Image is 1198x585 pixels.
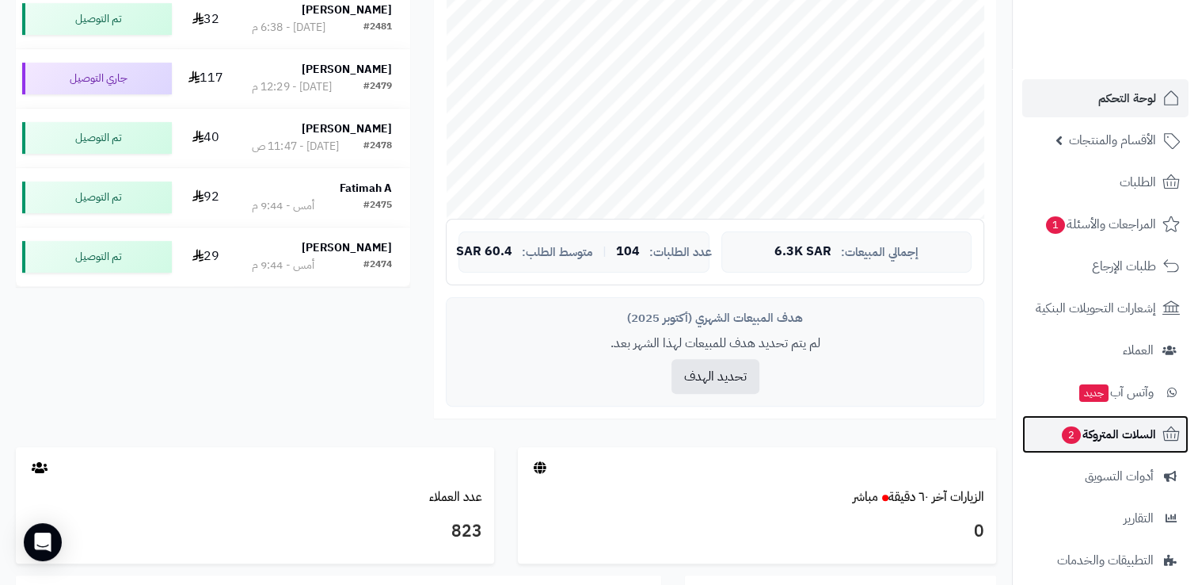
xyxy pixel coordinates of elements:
div: #2474 [363,258,392,273]
a: التطبيقات والخدمات [1022,541,1188,579]
a: لوحة التحكم [1022,79,1188,117]
span: متوسط الطلب: [522,246,593,259]
span: لوحة التحكم [1098,87,1156,109]
span: العملاء [1123,339,1154,361]
span: 1 [1045,216,1066,235]
a: العملاء [1022,331,1188,369]
a: وآتس آبجديد [1022,373,1188,411]
img: logo-2.png [1090,21,1183,54]
div: جاري التوصيل [22,63,172,94]
div: تم التوصيل [22,241,172,273]
p: لم يتم تحديد هدف للمبيعات لهذا الشهر بعد. [458,335,972,353]
h3: 823 [28,518,482,545]
h3: 0 [530,518,984,545]
span: 60.4 SAR [456,245,512,259]
span: إشعارات التحويلات البنكية [1036,297,1156,319]
span: 6.3K SAR [774,245,831,259]
a: طلبات الإرجاع [1022,247,1188,285]
span: عدد الطلبات: [649,246,712,259]
a: السلات المتروكة2 [1022,415,1188,453]
div: #2475 [363,198,392,214]
span: الطلبات [1120,171,1156,193]
div: #2481 [363,20,392,36]
td: 117 [178,49,234,108]
span: طلبات الإرجاع [1092,255,1156,277]
span: السلات المتروكة [1060,423,1156,445]
div: تم التوصيل [22,182,172,213]
span: 104 [616,245,640,259]
div: أمس - 9:44 م [252,198,314,214]
div: أمس - 9:44 م [252,258,314,273]
a: الطلبات [1022,163,1188,201]
button: تحديد الهدف [671,359,759,394]
div: Open Intercom Messenger [24,523,62,561]
span: إجمالي المبيعات: [841,246,918,259]
a: التقارير [1022,499,1188,537]
div: تم التوصيل [22,3,172,35]
span: التطبيقات والخدمات [1057,549,1154,572]
strong: [PERSON_NAME] [302,2,392,18]
strong: [PERSON_NAME] [302,61,392,78]
div: #2478 [363,139,392,155]
span: جديد [1079,384,1109,402]
div: [DATE] - 12:29 م [252,79,331,95]
span: التقارير [1124,507,1154,530]
a: المراجعات والأسئلة1 [1022,205,1188,243]
td: 29 [178,227,234,286]
a: إشعارات التحويلات البنكية [1022,289,1188,327]
span: أدوات التسويق [1085,465,1154,487]
td: 92 [178,168,234,227]
a: عدد العملاء [429,487,482,507]
div: #2479 [363,79,392,95]
a: أدوات التسويق [1022,457,1188,495]
strong: Fatimah A [340,180,392,197]
span: وآتس آب [1078,381,1154,403]
strong: [PERSON_NAME] [302,239,392,256]
span: الأقسام والمنتجات [1069,129,1156,151]
span: | [603,246,607,258]
div: [DATE] - 11:47 ص [252,139,338,155]
span: 2 [1061,426,1082,445]
div: [DATE] - 6:38 م [252,20,325,36]
a: الزيارات آخر ٦٠ دقيقةمباشر [853,487,984,507]
small: مباشر [853,487,878,507]
td: 40 [178,109,234,167]
span: المراجعات والأسئلة [1044,213,1156,235]
div: هدف المبيعات الشهري (أكتوبر 2025) [458,310,972,327]
strong: [PERSON_NAME] [302,120,392,137]
div: تم التوصيل [22,122,172,154]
